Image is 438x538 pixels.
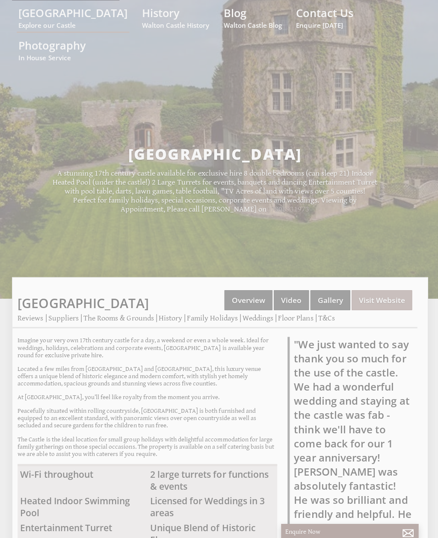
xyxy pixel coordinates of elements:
p: A stunning 17th century castle available for exclusive hire 8 double bedrooms (can sleep 21) Indo... [52,168,375,213]
small: Walton Castle History [141,21,208,29]
a: 07808931973 [266,204,308,213]
a: Family Holidays [186,312,237,321]
a: Contact UsEnquire [DATE] [295,6,352,29]
a: Reviews [18,312,43,321]
li: Entertainment Turret [18,518,147,532]
li: 2 large turrets for functions & events [147,465,276,491]
a: Floor Plans [277,312,312,321]
a: [GEOGRAPHIC_DATA]Explore our Castle [18,6,127,29]
p: Imagine your very own 17th century castle for a day, a weekend or even a whole week. Ideal for we... [18,335,276,357]
small: Explore our Castle [18,21,127,29]
a: History [158,312,181,321]
p: Peacefully situated within rolling countryside, [GEOGRAPHIC_DATA] is both furnished and equipped ... [18,406,276,427]
a: Weddings [241,312,272,321]
a: Video [272,289,308,309]
a: The Rooms & Grounds [83,312,153,321]
li: Wi-Fi throughout [18,465,147,479]
a: Suppliers [48,312,78,321]
p: The Castle is the ideal location for small group holidays with delightful accommodation for large... [18,434,276,456]
a: Overview [223,289,271,309]
li: Heated Indoor Swimming Pool [18,491,147,518]
a: BlogWalton Castle Blog [222,6,281,29]
a: HistoryWalton Castle History [141,6,208,29]
p: Located a few miles from [GEOGRAPHIC_DATA] and [GEOGRAPHIC_DATA], this luxury venue offers a uniq... [18,364,276,385]
a: T&Cs [317,312,333,321]
a: Visit Website [350,289,410,309]
a: [GEOGRAPHIC_DATA] [18,293,148,311]
small: Walton Castle Blog [222,21,281,29]
li: Licensed for Weddings in 3 areas [147,491,276,518]
p: Enquire Now [284,526,412,533]
a: Gallery [309,289,349,309]
a: PhotographyIn House Service [18,38,85,62]
small: Enquire [DATE] [295,21,352,29]
small: In House Service [18,53,85,62]
p: At [GEOGRAPHIC_DATA], you’ll feel like royalty from the moment you arrive. [18,392,276,399]
h2: [GEOGRAPHIC_DATA] [52,144,375,164]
